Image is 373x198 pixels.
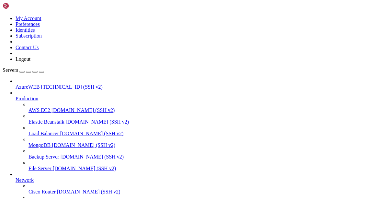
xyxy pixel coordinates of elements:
a: Cisco Router [DOMAIN_NAME] (SSH v2) [28,189,370,195]
span: Servers [3,67,18,73]
a: Production [16,96,370,102]
li: Load Balancer [DOMAIN_NAME] (SSH v2) [28,125,370,137]
span: File Server [28,166,51,171]
span: [DOMAIN_NAME] (SSH v2) [53,166,116,171]
li: AzureWEB [TECHNICAL_ID] (SSH v2) [16,78,370,90]
a: Preferences [16,21,40,27]
a: Backup Server [DOMAIN_NAME] (SSH v2) [28,154,370,160]
li: Elastic Beanstalk [DOMAIN_NAME] (SSH v2) [28,113,370,125]
span: Cisco Router [28,189,56,194]
span: [DOMAIN_NAME] (SSH v2) [61,154,124,159]
a: File Server [DOMAIN_NAME] (SSH v2) [28,166,370,171]
img: Shellngn [3,3,40,9]
span: [TECHNICAL_ID] (SSH v2) [41,84,103,90]
li: Production [16,90,370,171]
span: Network [16,177,34,183]
span: MongoDB [28,142,51,148]
li: MongoDB [DOMAIN_NAME] (SSH v2) [28,137,370,148]
span: Elastic Beanstalk [28,119,64,125]
li: Cisco Router [DOMAIN_NAME] (SSH v2) [28,183,370,195]
a: Subscription [16,33,42,38]
a: AzureWEB [TECHNICAL_ID] (SSH v2) [16,84,370,90]
span: [DOMAIN_NAME] (SSH v2) [60,131,124,136]
span: AWS EC2 [28,107,50,113]
a: My Account [16,16,41,21]
li: File Server [DOMAIN_NAME] (SSH v2) [28,160,370,171]
span: [DOMAIN_NAME] (SSH v2) [66,119,129,125]
a: MongoDB [DOMAIN_NAME] (SSH v2) [28,142,370,148]
span: [DOMAIN_NAME] (SSH v2) [52,142,115,148]
a: AWS EC2 [DOMAIN_NAME] (SSH v2) [28,107,370,113]
a: Load Balancer [DOMAIN_NAME] (SSH v2) [28,131,370,137]
li: Backup Server [DOMAIN_NAME] (SSH v2) [28,148,370,160]
span: Load Balancer [28,131,59,136]
a: Elastic Beanstalk [DOMAIN_NAME] (SSH v2) [28,119,370,125]
span: [DOMAIN_NAME] (SSH v2) [51,107,115,113]
span: [DOMAIN_NAME] (SSH v2) [57,189,120,194]
a: Logout [16,56,30,62]
span: Production [16,96,38,101]
a: Network [16,177,370,183]
a: Identities [16,27,35,33]
span: Backup Server [28,154,59,159]
li: AWS EC2 [DOMAIN_NAME] (SSH v2) [28,102,370,113]
a: Servers [3,67,44,73]
span: AzureWEB [16,84,40,90]
a: Contact Us [16,45,39,50]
